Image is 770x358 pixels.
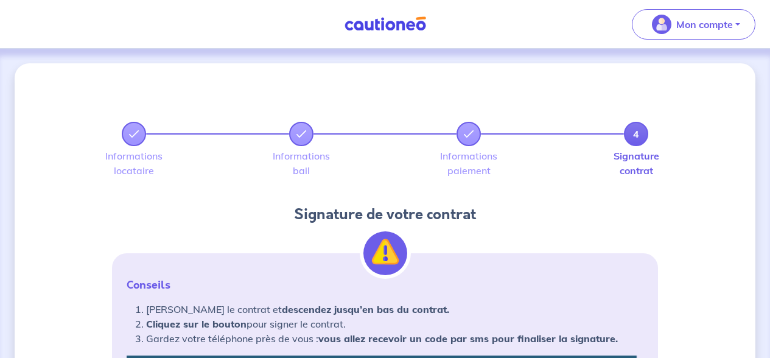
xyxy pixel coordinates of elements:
[146,317,643,331] li: pour signer le contrat.
[318,332,618,345] strong: vous allez recevoir un code par sms pour finaliser la signature.
[122,151,146,175] label: Informations locataire
[457,151,481,175] label: Informations paiement
[363,231,407,275] img: illu_alert.svg
[652,15,671,34] img: illu_account_valid_menu.svg
[340,16,431,32] img: Cautioneo
[146,318,247,330] strong: Cliquez sur le bouton
[282,303,449,315] strong: descendez jusqu’en bas du contrat.
[289,151,313,175] label: Informations bail
[624,151,648,175] label: Signature contrat
[146,302,643,317] li: [PERSON_NAME] le contrat et
[624,122,648,146] a: 4
[127,278,643,292] p: Conseils
[676,17,733,32] p: Mon compte
[112,205,658,224] h4: Signature de votre contrat
[146,331,643,346] li: Gardez votre téléphone près de vous :
[632,9,755,40] button: illu_account_valid_menu.svgMon compte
